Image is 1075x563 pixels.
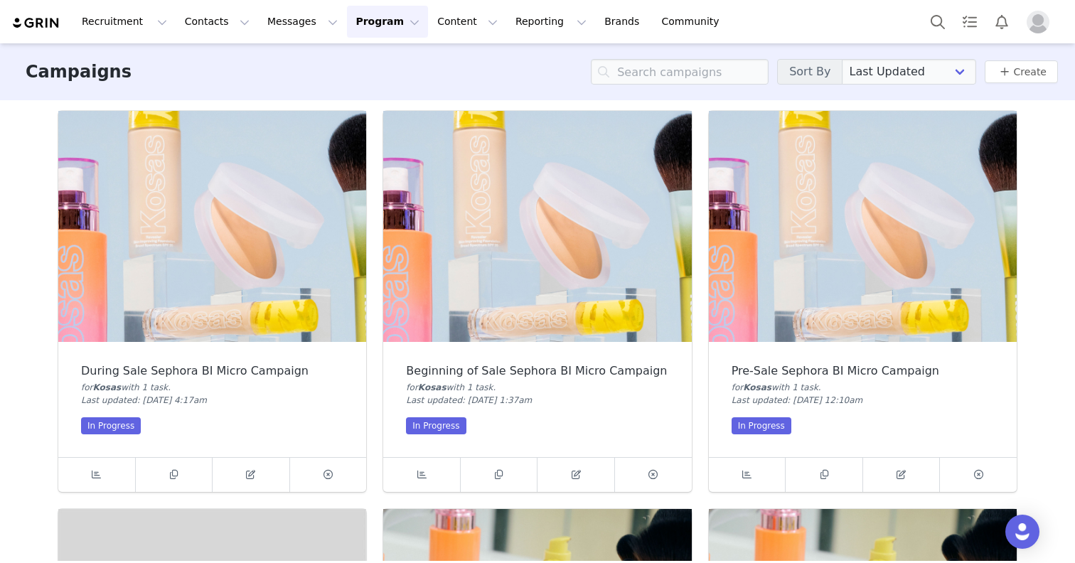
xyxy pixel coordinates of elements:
a: Brands [596,6,652,38]
button: Content [429,6,506,38]
div: for with 1 task . [732,381,994,394]
div: Last updated: [DATE] 4:17am [81,394,343,407]
div: In Progress [81,417,141,434]
a: Community [653,6,734,38]
img: placeholder-profile.jpg [1027,11,1049,33]
div: Open Intercom Messenger [1005,515,1039,549]
div: In Progress [732,417,791,434]
div: During Sale Sephora BI Micro Campaign [81,365,343,377]
button: Recruitment [73,6,176,38]
button: Reporting [507,6,595,38]
button: Search [922,6,953,38]
a: Create [996,63,1047,80]
input: Search campaigns [591,59,769,85]
img: Beginning of Sale Sephora BI Micro Campaign [383,111,691,342]
div: Pre-Sale Sephora BI Micro Campaign [732,365,994,377]
button: Profile [1018,11,1064,33]
a: Tasks [954,6,985,38]
img: grin logo [11,16,61,30]
button: Create [985,60,1058,83]
div: Last updated: [DATE] 12:10am [732,394,994,407]
button: Messages [259,6,346,38]
span: Kosas [93,382,122,392]
img: During Sale Sephora BI Micro Campaign [58,111,366,342]
div: for with 1 task . [406,381,668,394]
button: Program [347,6,428,38]
span: Kosas [743,382,771,392]
span: Kosas [418,382,446,392]
button: Notifications [986,6,1017,38]
div: Beginning of Sale Sephora BI Micro Campaign [406,365,668,377]
img: Pre-Sale Sephora BI Micro Campaign [709,111,1017,342]
button: Contacts [176,6,258,38]
div: Last updated: [DATE] 1:37am [406,394,668,407]
div: In Progress [406,417,466,434]
h3: Campaigns [26,59,132,85]
div: for with 1 task . [81,381,343,394]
